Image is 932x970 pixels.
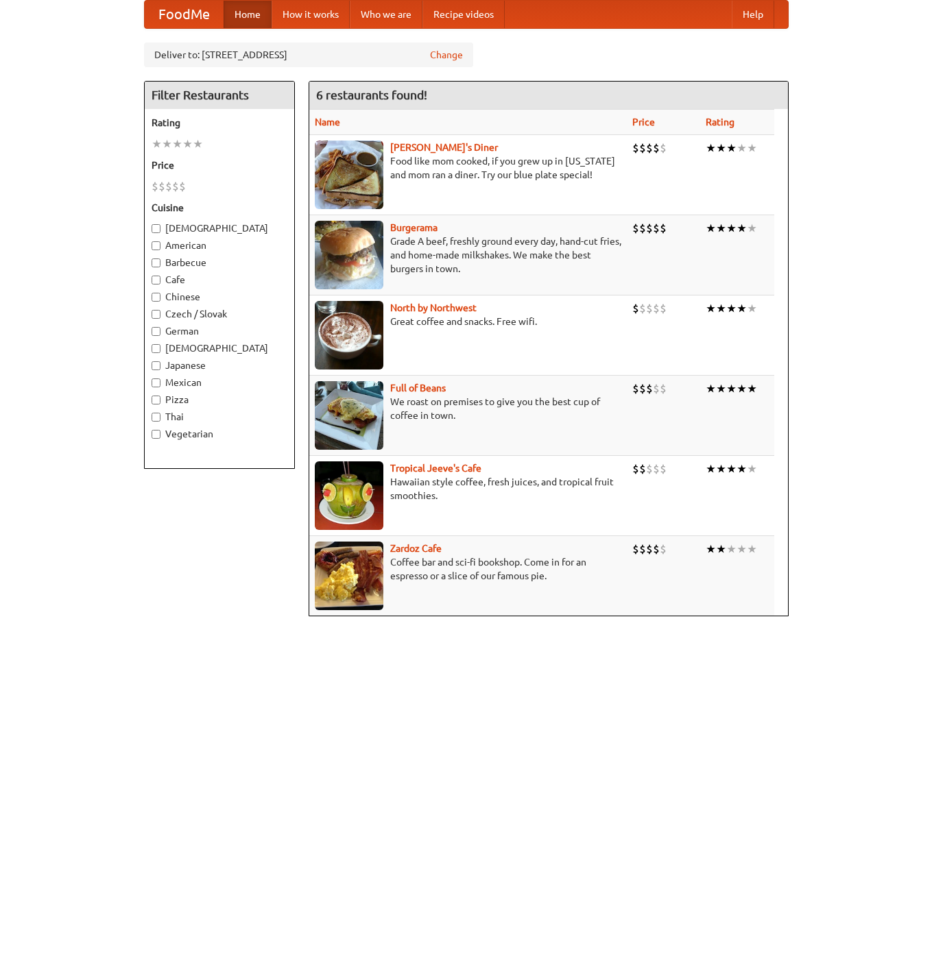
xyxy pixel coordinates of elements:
[716,381,726,396] li: ★
[632,381,639,396] li: $
[152,427,287,441] label: Vegetarian
[660,381,667,396] li: $
[646,221,653,236] li: $
[152,361,160,370] input: Japanese
[152,201,287,215] h5: Cuisine
[737,461,747,476] li: ★
[152,307,287,321] label: Czech / Slovak
[272,1,350,28] a: How it works
[716,542,726,557] li: ★
[653,542,660,557] li: $
[193,136,203,151] li: ★
[315,475,621,502] p: Hawaiian style coffee, fresh juices, and tropical fruit smoothies.
[315,395,621,422] p: We roast on premises to give you the best cup of coffee in town.
[747,301,757,316] li: ★
[224,1,272,28] a: Home
[632,221,639,236] li: $
[653,381,660,396] li: $
[646,542,653,557] li: $
[315,221,383,289] img: burgerama.jpg
[706,542,716,557] li: ★
[646,301,653,316] li: $
[390,222,438,233] a: Burgerama
[152,293,160,302] input: Chinese
[706,301,716,316] li: ★
[152,290,287,304] label: Chinese
[152,258,160,267] input: Barbecue
[716,301,726,316] li: ★
[152,136,162,151] li: ★
[152,430,160,439] input: Vegetarian
[706,381,716,396] li: ★
[660,461,667,476] li: $
[390,543,442,554] a: Zardoz Cafe
[145,1,224,28] a: FoodMe
[144,43,473,67] div: Deliver to: [STREET_ADDRESS]
[653,141,660,156] li: $
[726,141,737,156] li: ★
[706,221,716,236] li: ★
[162,136,172,151] li: ★
[639,141,646,156] li: $
[152,256,287,269] label: Barbecue
[152,276,160,284] input: Cafe
[390,142,498,153] a: [PERSON_NAME]'s Diner
[165,179,172,194] li: $
[706,461,716,476] li: ★
[172,179,179,194] li: $
[737,141,747,156] li: ★
[152,324,287,338] label: German
[646,381,653,396] li: $
[726,461,737,476] li: ★
[315,315,621,328] p: Great coffee and snacks. Free wifi.
[632,542,639,557] li: $
[747,141,757,156] li: ★
[639,301,646,316] li: $
[315,154,621,182] p: Food like mom cooked, if you grew up in [US_STATE] and mom ran a diner. Try our blue plate special!
[152,158,287,172] h5: Price
[660,141,667,156] li: $
[152,241,160,250] input: American
[660,301,667,316] li: $
[747,381,757,396] li: ★
[732,1,774,28] a: Help
[632,141,639,156] li: $
[639,542,646,557] li: $
[182,136,193,151] li: ★
[726,301,737,316] li: ★
[632,117,655,128] a: Price
[152,410,287,424] label: Thai
[716,461,726,476] li: ★
[726,381,737,396] li: ★
[390,383,446,393] a: Full of Beans
[152,376,287,389] label: Mexican
[747,461,757,476] li: ★
[158,179,165,194] li: $
[152,396,160,404] input: Pizza
[653,221,660,236] li: $
[145,82,294,109] h4: Filter Restaurants
[152,179,158,194] li: $
[152,378,160,387] input: Mexican
[152,310,160,319] input: Czech / Slovak
[726,221,737,236] li: ★
[390,463,481,474] a: Tropical Jeeve's Cafe
[706,117,734,128] a: Rating
[152,393,287,407] label: Pizza
[747,221,757,236] li: ★
[315,381,383,450] img: beans.jpg
[737,221,747,236] li: ★
[639,381,646,396] li: $
[639,461,646,476] li: $
[430,48,463,62] a: Change
[350,1,422,28] a: Who we are
[315,542,383,610] img: zardoz.jpg
[737,301,747,316] li: ★
[315,234,621,276] p: Grade A beef, freshly ground every day, hand-cut fries, and home-made milkshakes. We make the bes...
[726,542,737,557] li: ★
[660,542,667,557] li: $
